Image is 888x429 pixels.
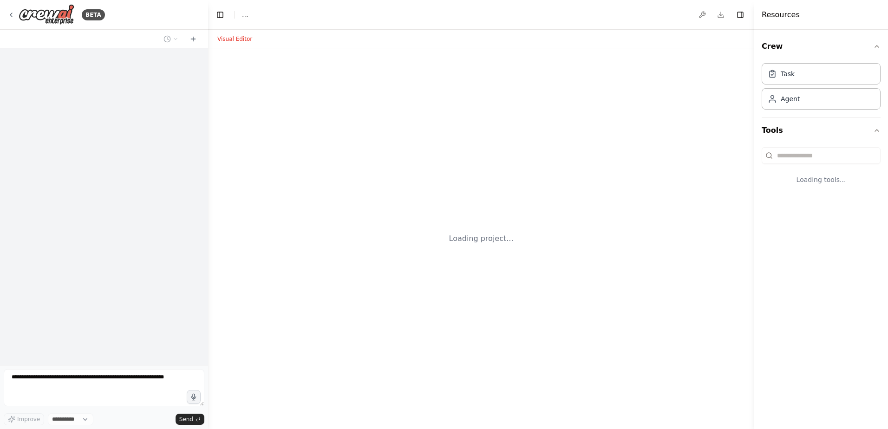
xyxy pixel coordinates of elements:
[242,10,248,19] span: ...
[762,9,800,20] h4: Resources
[19,4,74,25] img: Logo
[179,416,193,423] span: Send
[762,33,881,59] button: Crew
[186,33,201,45] button: Start a new chat
[212,33,258,45] button: Visual Editor
[214,8,227,21] button: Hide left sidebar
[762,59,881,117] div: Crew
[762,143,881,199] div: Tools
[242,10,248,19] nav: breadcrumb
[17,416,40,423] span: Improve
[4,413,44,425] button: Improve
[187,390,201,404] button: Click to speak your automation idea
[82,9,105,20] div: BETA
[781,69,795,78] div: Task
[762,168,881,192] div: Loading tools...
[160,33,182,45] button: Switch to previous chat
[781,94,800,104] div: Agent
[176,414,204,425] button: Send
[734,8,747,21] button: Hide right sidebar
[449,233,514,244] div: Loading project...
[762,117,881,143] button: Tools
